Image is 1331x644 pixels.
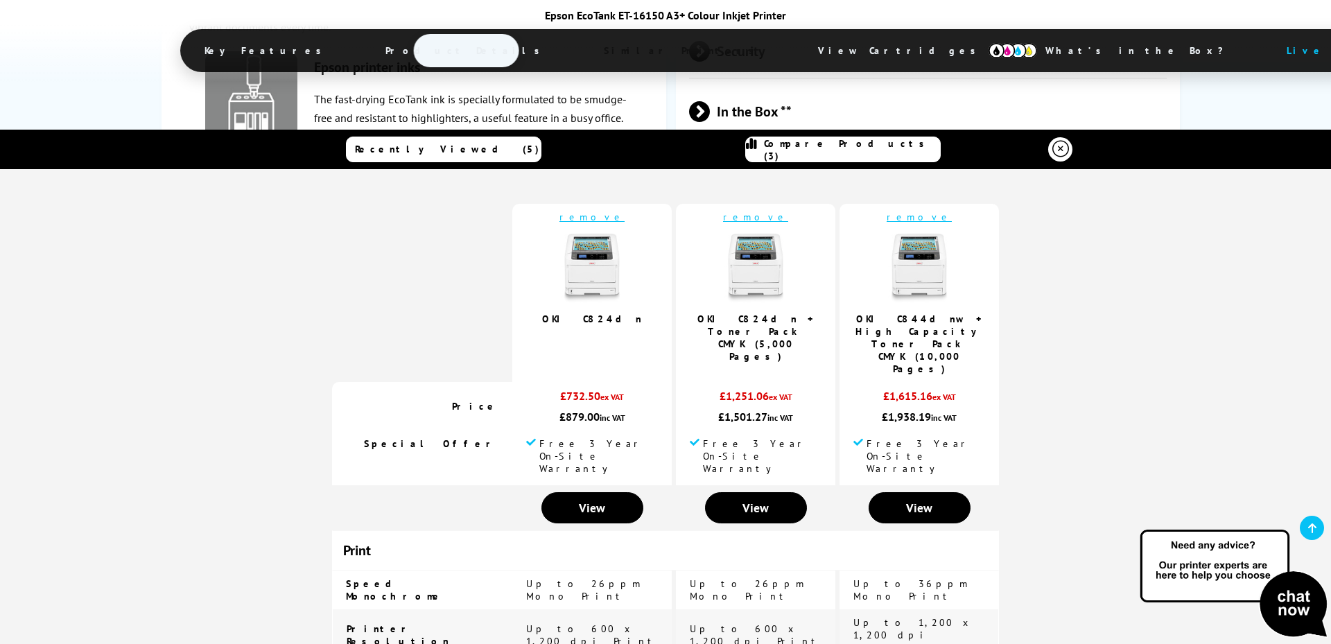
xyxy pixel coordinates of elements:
[180,8,1151,22] div: Epson EcoTank ET-16150 A3+ Colour Inkjet Printer
[452,400,498,412] span: Price
[539,437,658,475] span: Free 3 Year On-Site Warranty
[580,332,597,348] span: 5.0
[346,137,541,162] a: Recently Viewed (5)
[721,234,790,303] img: OKI-C824-Front-Facing-Small.jpg
[1137,528,1331,641] img: Open Live Chat window
[723,211,788,223] a: remove
[932,392,956,402] span: ex VAT
[931,412,957,423] span: inc VAT
[557,234,627,303] img: OKI-C824-Front-Facing-Small.jpg
[764,137,940,162] span: Compare Products (3)
[355,143,539,155] span: Recently Viewed (5)
[365,34,568,67] span: Product Details
[597,332,611,348] span: / 5
[579,500,605,516] span: View
[526,389,658,410] div: £732.50
[906,500,932,516] span: View
[364,437,498,450] span: Special Offer
[343,541,371,559] span: Print
[1025,34,1258,67] span: What’s in the Box?
[600,412,625,423] span: inc VAT
[867,437,985,475] span: Free 3 Year On-Site Warranty
[797,33,1009,69] span: View Cartridges
[690,410,821,424] div: £1,501.27
[542,313,642,325] a: OKI C824dn
[703,437,821,475] span: Free 3 Year On-Site Warranty
[346,577,444,602] span: Speed Monochrome
[853,410,985,424] div: £1,938.19
[989,43,1037,58] img: cmyk-icon.svg
[742,500,769,516] span: View
[767,412,793,423] span: inc VAT
[526,410,658,424] div: £879.00
[853,577,971,602] span: Up to 36ppm Mono Print
[205,51,297,143] img: Epson-Ink-Tank-Icon-140.png
[745,137,941,162] a: Compare Products (3)
[184,34,349,67] span: Key Features
[885,234,954,303] img: OKI-C844-FrontFacing-Small.jpg
[541,492,643,523] a: View
[887,211,952,223] a: remove
[705,492,807,523] a: View
[189,89,638,202] p: The fast-drying EcoTank ink is specially formulated to be smudge-free and resistant to highlighte...
[769,392,792,402] span: ex VAT
[690,389,821,410] div: £1,251.06
[600,392,624,402] span: ex VAT
[855,313,983,375] a: OKI C844dnw + High Capacity Toner Pack CMYK (10,000 Pages)
[583,34,782,67] span: Similar Printers
[690,577,807,602] span: Up to 26ppm Mono Print
[526,577,643,602] span: Up to 26ppm Mono Print
[697,313,815,363] a: OKI C824dn + Toner Pack CMYK (5,000 Pages)
[559,211,625,223] a: remove
[853,389,985,410] div: £1,615.16
[689,86,1167,138] span: In the Box **
[869,492,971,523] a: View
